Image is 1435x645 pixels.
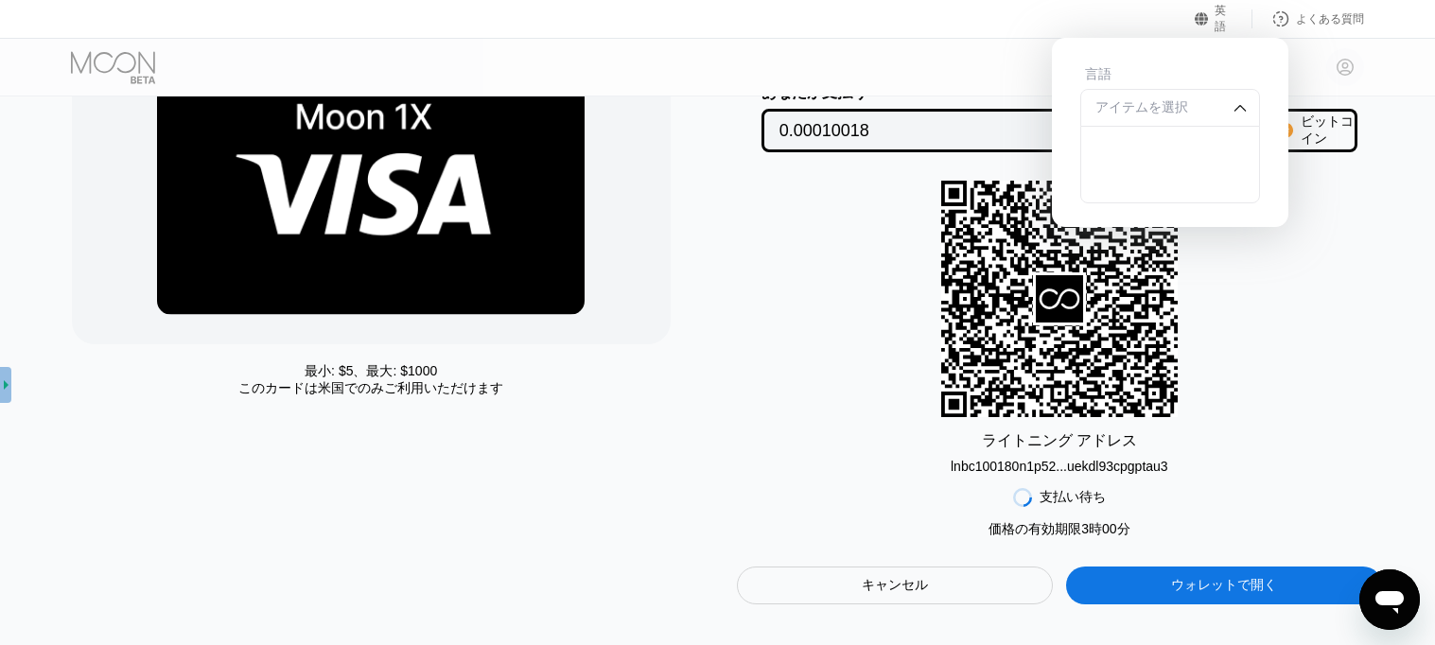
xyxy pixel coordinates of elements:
[1296,12,1364,26] font: よくある質問
[1102,521,1130,536] font: 00分
[1215,4,1226,33] font: 英語
[982,432,1073,448] font: ライトニング
[1089,521,1102,536] font: 時
[1171,577,1277,592] font: ウォレットで開く
[1076,432,1137,448] font: アドレス
[346,363,354,378] font: 5
[1095,99,1188,114] font: アイテムを選択
[1195,9,1252,28] div: 英語
[344,380,503,395] font: でのみご利用いただけます
[1040,489,1106,504] font: 支払い待ち
[1301,113,1354,146] font: ビットコイン
[989,521,1081,536] font: 価格の有効期限
[305,363,346,378] font: 最小: $
[1359,569,1420,630] iframe: メッセージングウィンドウを開くボタン
[737,83,1383,152] div: あなたが支払うビットコイン
[1081,521,1089,536] font: 3
[1252,9,1364,28] div: よくある質問
[408,363,437,378] font: 1000
[862,577,928,592] font: キャンセル
[951,459,1168,474] font: lnbc100180n1p52...uekdl93cpgptau3
[1085,66,1111,81] font: 言語
[737,567,1054,604] div: キャンセル
[238,380,344,395] font: このカードは米国
[951,451,1168,474] div: lnbc100180n1p52...uekdl93cpgptau3
[353,363,408,378] font: 、最大: $
[1066,567,1383,604] div: ウォレットで開く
